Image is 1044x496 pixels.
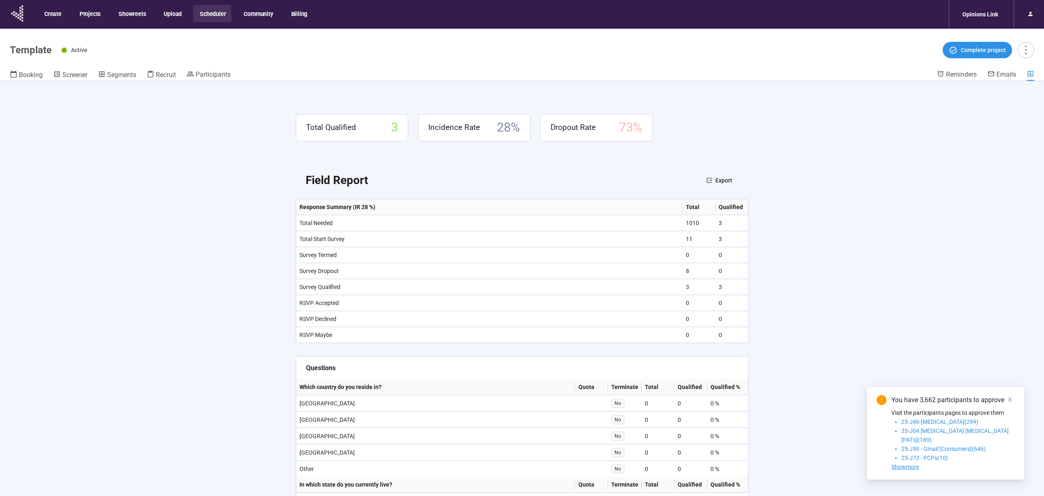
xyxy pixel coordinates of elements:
a: Reminders [937,70,977,80]
span: Segments [107,71,136,79]
td: 0 [715,263,748,279]
span: close [1007,397,1013,403]
span: No [611,415,624,424]
span: Emails [996,71,1016,78]
span: Reminders [946,71,977,78]
th: Terminate [608,477,642,493]
button: Community [237,5,279,22]
button: Billing [285,5,313,22]
a: Participants [187,70,231,80]
a: Emails [987,70,1016,80]
td: 0 [674,461,707,477]
td: [GEOGRAPHIC_DATA] [296,428,575,444]
span: Survey Dropout [299,268,339,274]
th: Quota [575,379,608,395]
th: Qualified % [707,477,748,493]
span: Recruit [156,71,176,79]
td: 0 [683,311,715,327]
span: No [611,464,624,473]
td: 0 [674,444,707,461]
span: Total Qualified [306,121,356,134]
span: 25-J72 - PCPs(10) [901,455,948,461]
th: In which state do you currently live? [296,477,575,493]
td: 0 [683,295,715,311]
span: Active [71,47,87,53]
span: more [1020,44,1031,55]
a: Segments [98,70,136,81]
th: Qualified [674,379,707,395]
td: 0 [683,327,715,343]
td: 0 % [707,395,748,412]
span: Incidence Rate [428,121,480,134]
td: 0 [642,428,674,444]
span: Survey Termed [299,252,337,258]
span: Screener [62,71,87,79]
span: 28 % [497,118,520,138]
th: Total [642,477,674,493]
span: No [611,399,624,408]
td: 0 [715,327,748,343]
button: Showreels [112,5,151,22]
td: 0 [642,444,674,461]
th: Terminate [608,379,642,395]
span: 25-J59 - Gmail [Consumers](646) [901,446,986,452]
td: 8 [683,263,715,279]
span: 3 [391,118,398,138]
th: Qualified [715,199,748,215]
th: Which country do you reside in? [296,379,575,395]
div: Questions [306,363,738,373]
button: Scheduler [193,5,231,22]
td: 0 [715,311,748,327]
span: RSVP Declined [299,316,336,322]
th: Qualified [674,477,707,493]
h1: Template [10,44,52,56]
span: Participants [196,71,231,78]
td: 0 [642,461,674,477]
button: Upload [157,5,187,22]
span: 25-J46-[MEDICAL_DATA](299) [901,419,978,425]
td: 1010 [683,215,715,231]
td: 0 [715,295,748,311]
span: export [706,177,712,183]
span: Total Needed [299,220,333,226]
h2: Field Report [306,171,368,189]
span: RSVP Accepted [299,300,339,306]
span: RSVP Maybe [299,332,332,338]
span: Total Start Survey [299,236,345,242]
td: [GEOGRAPHIC_DATA] [296,395,575,412]
td: 0 % [707,461,748,477]
td: 0 [674,412,707,428]
span: Dropout Rate [551,121,596,134]
td: 3 [715,231,748,247]
td: 11 [683,231,715,247]
td: Other [296,461,575,477]
th: Response Summary (IR 28 %) [296,199,683,215]
td: 0 [674,395,707,412]
button: more [1018,42,1034,58]
span: No [611,432,624,441]
span: exclamation-circle [877,395,886,405]
td: 0 % [707,412,748,428]
a: Recruit [147,70,176,81]
td: 3 [683,279,715,295]
span: Export [715,176,732,185]
td: [GEOGRAPHIC_DATA] [296,444,575,461]
td: 0 [715,247,748,263]
button: exportExport [700,174,739,187]
div: You have 3,662 participants to approve [891,395,1014,405]
button: Create [38,5,67,22]
td: 0 [642,395,674,412]
button: Complete project [943,42,1012,58]
th: Total [642,379,674,395]
td: 0 % [707,428,748,444]
th: Total [683,199,715,215]
span: No [611,448,624,457]
span: 25-J04 [MEDICAL_DATA] [MEDICAL_DATA] [PAT's](189) [901,428,1009,443]
th: Qualified % [707,379,748,395]
td: 0 [683,247,715,263]
span: Booking [19,71,43,79]
td: 3 [715,279,748,295]
td: 3 [715,215,748,231]
td: 0 [674,428,707,444]
span: Survey Qualified [299,284,340,290]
